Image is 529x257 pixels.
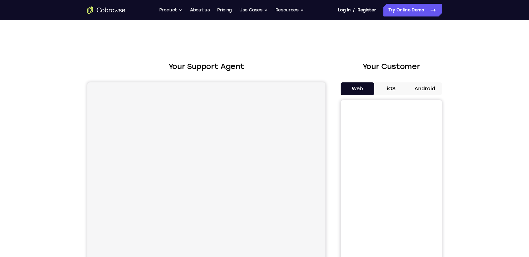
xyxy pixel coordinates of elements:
[275,4,304,16] button: Resources
[374,82,408,95] button: iOS
[357,4,376,16] a: Register
[239,4,268,16] button: Use Cases
[408,82,442,95] button: Android
[383,4,442,16] a: Try Online Demo
[338,4,350,16] a: Log In
[341,61,442,72] h2: Your Customer
[217,4,232,16] a: Pricing
[353,6,355,14] span: /
[159,4,183,16] button: Product
[87,6,125,14] a: Go to the home page
[87,61,325,72] h2: Your Support Agent
[190,4,210,16] a: About us
[341,82,375,95] button: Web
